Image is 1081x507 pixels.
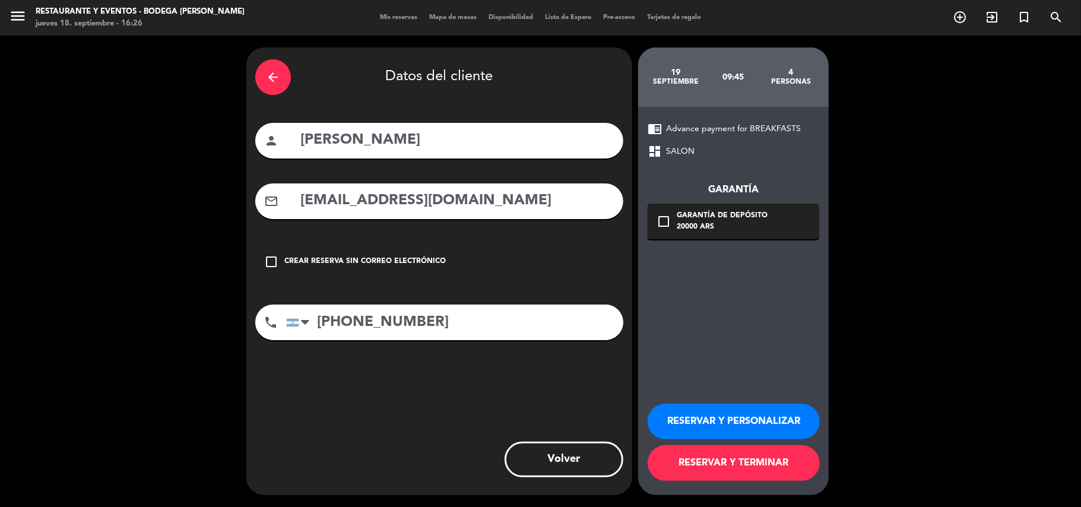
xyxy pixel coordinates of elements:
span: SALON [666,145,695,159]
i: exit_to_app [985,10,999,24]
button: menu [9,7,27,29]
i: phone [264,315,278,329]
span: Disponibilidad [483,14,539,21]
div: Argentina: +54 [287,305,314,340]
div: 19 [647,68,705,77]
i: search [1049,10,1063,24]
i: arrow_back [266,70,280,84]
input: Número de teléfono... [286,305,623,340]
span: Tarjetas de regalo [641,14,707,21]
span: Lista de Espera [539,14,597,21]
button: RESERVAR Y TERMINAR [648,445,820,481]
div: septiembre [647,77,705,87]
span: Advance payment for BREAKFASTS [666,122,801,136]
div: Garantía de depósito [677,210,768,222]
input: Email del cliente [299,189,614,213]
i: turned_in_not [1017,10,1031,24]
i: menu [9,7,27,25]
button: RESERVAR Y PERSONALIZAR [648,404,820,439]
span: Pre-acceso [597,14,641,21]
i: mail_outline [264,194,278,208]
div: Garantía [648,182,819,198]
span: dashboard [648,144,662,159]
i: person [264,134,278,148]
input: Nombre del cliente [299,128,614,153]
i: check_box_outline_blank [657,214,671,229]
div: Restaurante y Eventos - Bodega [PERSON_NAME] [36,6,245,18]
div: Crear reserva sin correo electrónico [284,256,446,268]
div: Datos del cliente [255,56,623,98]
div: personas [762,77,820,87]
div: 4 [762,68,820,77]
div: jueves 18. septiembre - 16:26 [36,18,245,30]
span: Mapa de mesas [423,14,483,21]
div: 09:45 [705,56,762,98]
button: Volver [505,442,623,477]
i: add_circle_outline [953,10,967,24]
span: chrome_reader_mode [648,122,662,136]
div: 20000 ARS [677,221,768,233]
span: Mis reservas [374,14,423,21]
i: check_box_outline_blank [264,255,278,269]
